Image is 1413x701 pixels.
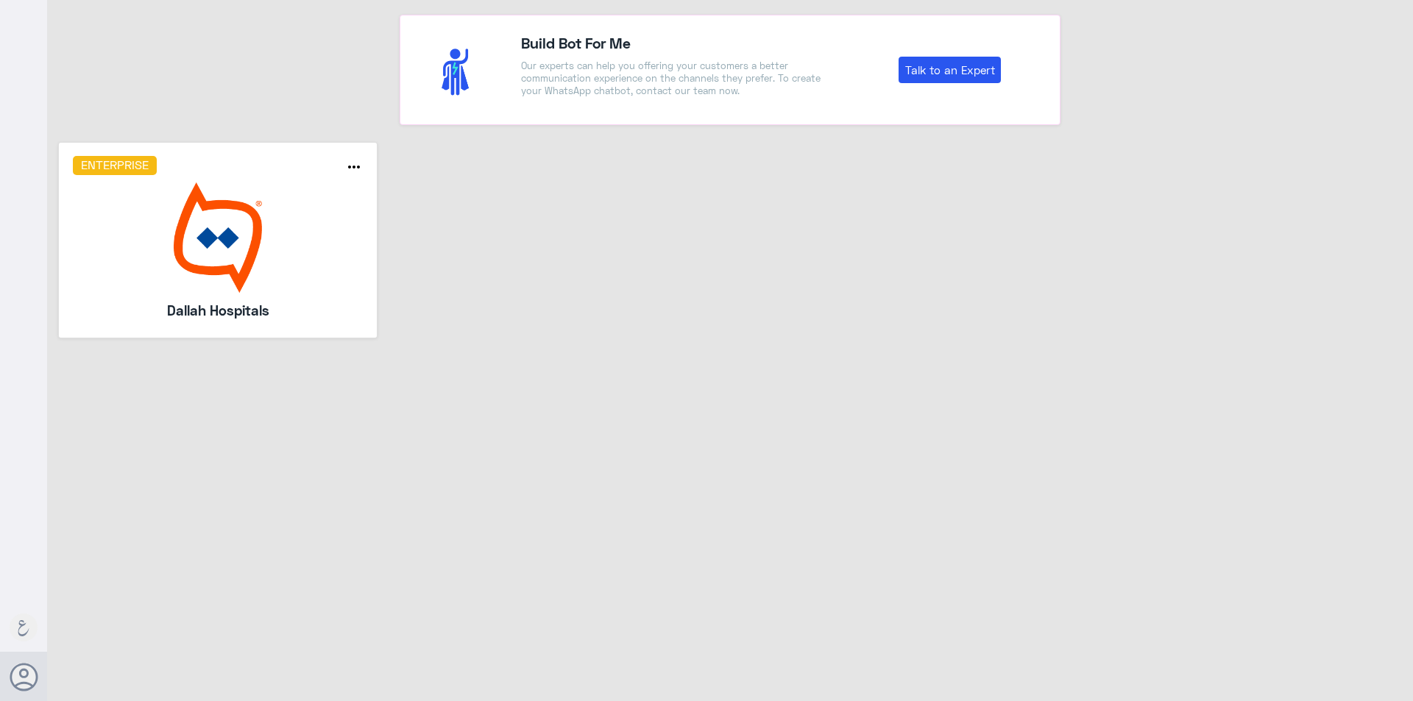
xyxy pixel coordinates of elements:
[73,156,157,175] h6: Enterprise
[73,182,364,293] img: bot image
[899,57,1001,83] a: Talk to an Expert
[521,32,829,54] h4: Build Bot For Me
[345,158,363,176] i: more_horiz
[345,158,363,179] button: more_horiz
[521,60,829,97] p: Our experts can help you offering your customers a better communication experience on the channel...
[10,663,38,691] button: Avatar
[112,300,324,321] h5: Dallah Hospitals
